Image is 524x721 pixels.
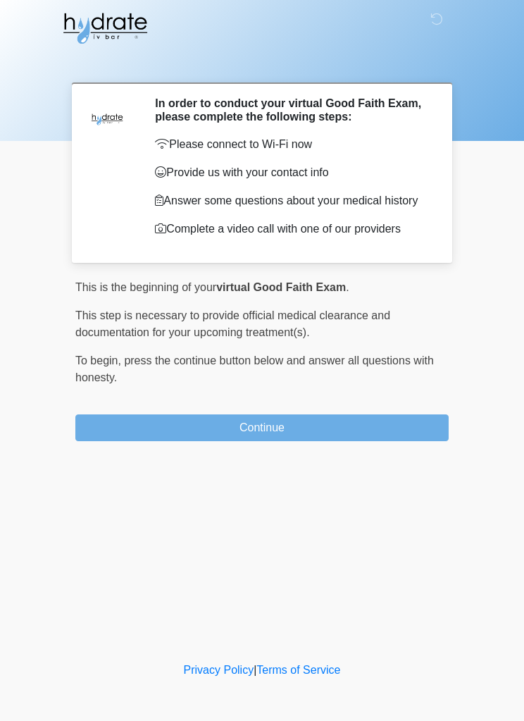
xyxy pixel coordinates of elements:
[184,664,254,676] a: Privacy Policy
[155,192,428,209] p: Answer some questions about your medical history
[155,97,428,123] h2: In order to conduct your virtual Good Faith Exam, please complete the following steps:
[75,414,449,441] button: Continue
[75,355,124,366] span: To begin,
[65,51,459,77] h1: ‎ ‎ ‎
[254,664,256,676] a: |
[155,164,428,181] p: Provide us with your contact info
[256,664,340,676] a: Terms of Service
[216,281,346,293] strong: virtual Good Faith Exam
[61,11,149,46] img: Hydrate IV Bar - Glendale Logo
[75,309,390,338] span: This step is necessary to provide official medical clearance and documentation for your upcoming ...
[346,281,349,293] span: .
[75,281,216,293] span: This is the beginning of your
[86,97,128,139] img: Agent Avatar
[155,221,428,238] p: Complete a video call with one of our providers
[155,136,428,153] p: Please connect to Wi-Fi now
[75,355,434,383] span: press the continue button below and answer all questions with honesty.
